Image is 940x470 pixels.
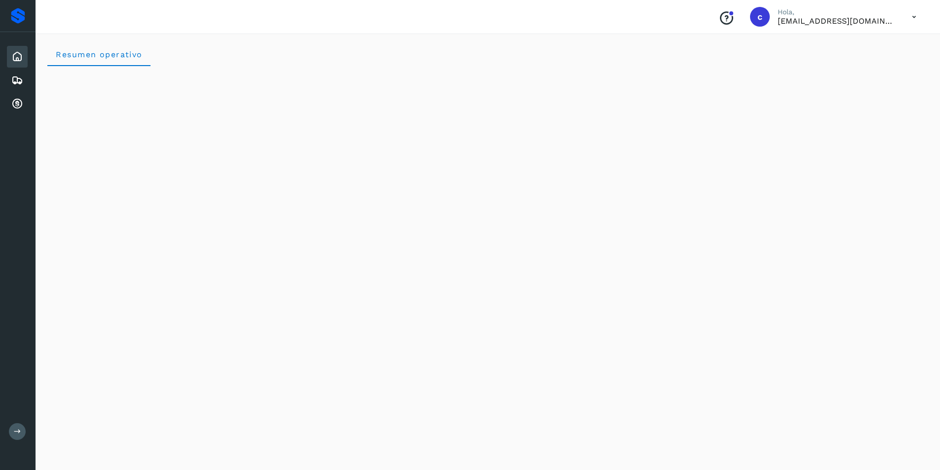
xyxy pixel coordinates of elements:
p: carlosvazqueztgc@gmail.com [778,16,896,26]
div: Cuentas por cobrar [7,93,28,115]
div: Embarques [7,70,28,91]
span: Resumen operativo [55,50,143,59]
p: Hola, [778,8,896,16]
div: Inicio [7,46,28,68]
